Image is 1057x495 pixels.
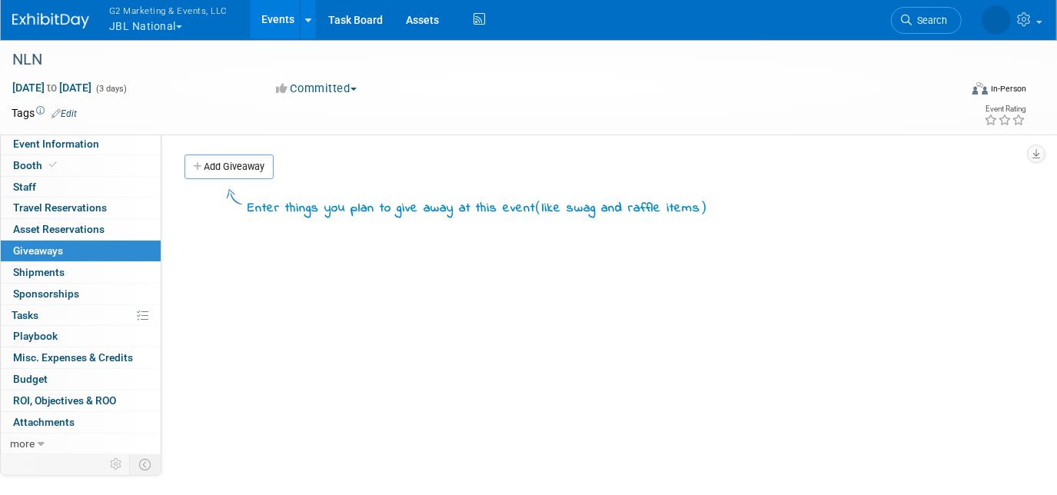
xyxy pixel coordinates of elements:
a: Misc. Expenses & Credits [1,347,161,368]
a: Giveaways [1,241,161,261]
span: ROI, Objectives & ROO [13,394,116,407]
span: Search [912,15,947,26]
a: Travel Reservations [1,198,161,218]
span: Budget [13,373,48,385]
span: Staff [13,181,36,193]
div: NLN [7,46,940,74]
span: Event Information [13,138,99,150]
span: Giveaways [13,244,63,257]
a: Budget [1,369,161,390]
a: Sponsorships [1,284,161,304]
img: Format-Inperson.png [972,82,988,95]
img: Laine Butler [982,5,1011,35]
span: Booth [13,159,60,171]
div: Event Format [876,80,1026,103]
td: Tags [12,105,77,121]
div: Event Rating [984,105,1025,113]
span: Playbook [13,330,58,342]
span: Travel Reservations [13,201,107,214]
span: (3 days) [95,84,127,94]
span: Sponsorships [13,287,79,300]
a: Shipments [1,262,161,283]
div: In-Person [990,83,1026,95]
span: Shipments [13,266,65,278]
a: Add Giveaway [184,154,274,179]
img: ExhibitDay [12,13,89,28]
button: Committed [271,81,363,97]
a: Tasks [1,305,161,326]
span: Asset Reservations [13,223,105,235]
i: Booth reservation complete [49,161,57,169]
a: Staff [1,177,161,198]
span: Misc. Expenses & Credits [13,351,133,364]
span: Attachments [13,416,75,428]
a: Event Information [1,134,161,154]
span: [DATE] [DATE] [12,81,92,95]
td: Personalize Event Tab Strip [103,454,130,474]
span: ( [535,199,542,214]
span: more [10,437,35,450]
a: Booth [1,155,161,176]
span: to [45,81,59,94]
a: Search [891,7,962,34]
td: Toggle Event Tabs [130,454,161,474]
a: more [1,434,161,454]
a: Playbook [1,326,161,347]
a: Attachments [1,412,161,433]
div: Enter things you plan to give away at this event like swag and raffle items [248,198,707,218]
span: G2 Marketing & Events, LLC [109,2,228,18]
a: Asset Reservations [1,219,161,240]
span: ) [700,199,707,214]
a: Edit [52,108,77,119]
a: ROI, Objectives & ROO [1,390,161,411]
span: Tasks [12,309,38,321]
